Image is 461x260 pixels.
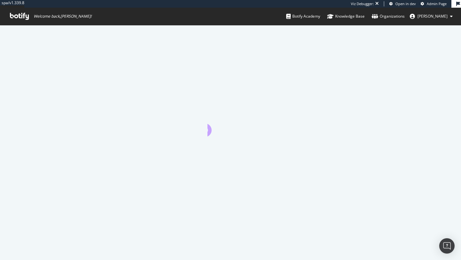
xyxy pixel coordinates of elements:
[389,1,416,6] a: Open in dev
[372,13,405,20] div: Organizations
[405,11,458,21] button: [PERSON_NAME]
[395,1,416,6] span: Open in dev
[417,13,448,19] span: josselin
[286,8,320,25] a: Botify Academy
[439,238,455,254] div: Open Intercom Messenger
[327,13,365,20] div: Knowledge Base
[286,13,320,20] div: Botify Academy
[34,14,92,19] span: Welcome back, [PERSON_NAME] !
[351,1,374,6] div: Viz Debugger:
[427,1,447,6] span: Admin Page
[421,1,447,6] a: Admin Page
[327,8,365,25] a: Knowledge Base
[372,8,405,25] a: Organizations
